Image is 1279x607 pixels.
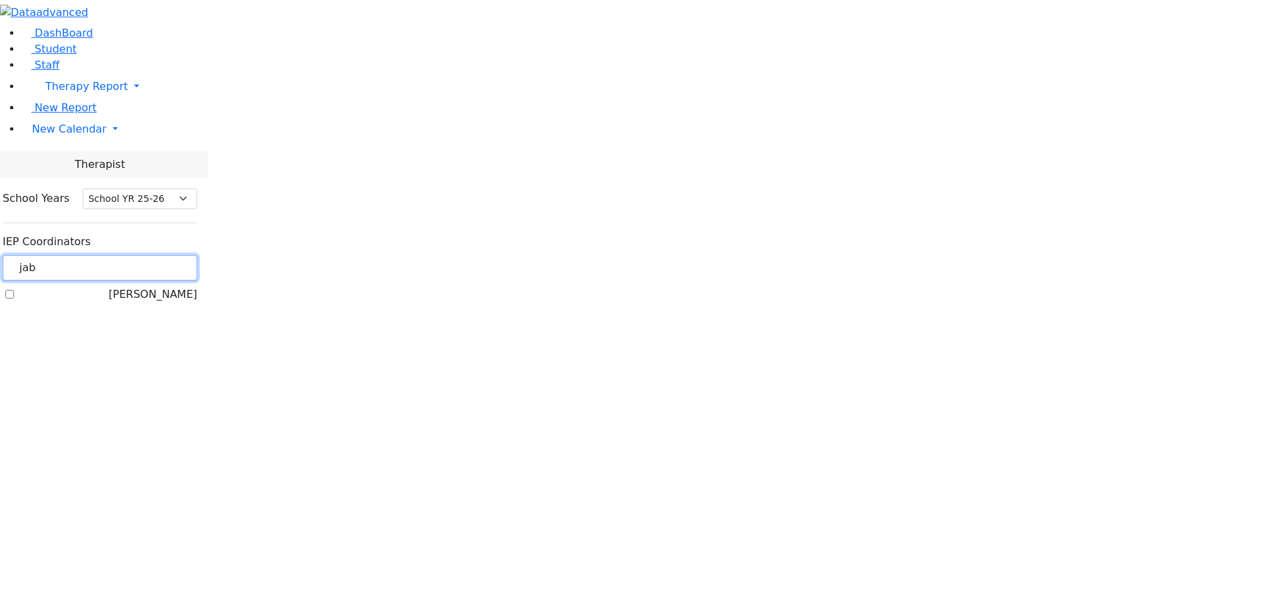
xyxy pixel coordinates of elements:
a: DashBoard [21,27,93,39]
input: Search [3,255,197,281]
label: [PERSON_NAME] [109,287,197,303]
a: New Report [21,101,97,114]
span: Staff [35,59,59,71]
a: Therapy Report [21,73,1279,100]
span: DashBoard [35,27,93,39]
label: IEP Coordinators [3,234,91,250]
span: New Report [35,101,97,114]
span: Therapist [75,157,125,173]
span: Student [35,43,77,55]
a: Staff [21,59,59,71]
span: New Calendar [32,123,107,135]
a: New Calendar [21,116,1279,143]
a: Student [21,43,77,55]
label: School Years [3,191,69,207]
span: Therapy Report [45,80,128,93]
